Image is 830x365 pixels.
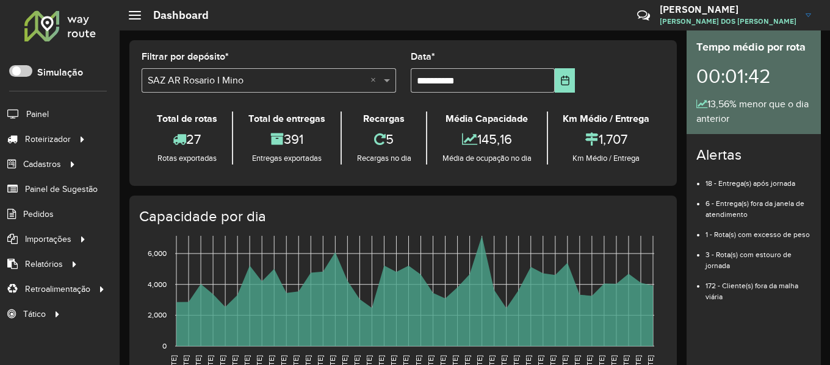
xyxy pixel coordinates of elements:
span: Painel de Sugestão [25,183,98,196]
div: 5 [345,126,423,152]
span: Cadastros [23,158,61,171]
h3: [PERSON_NAME] [660,4,796,15]
div: Entregas exportadas [236,152,337,165]
div: Km Médio / Entrega [551,152,662,165]
h4: Capacidade por dia [139,208,665,225]
li: 3 - Rota(s) com estouro de jornada [706,240,811,271]
div: Km Médio / Entrega [551,112,662,126]
div: Média de ocupação no dia [430,152,543,165]
span: Importações [25,233,71,246]
span: Pedidos [23,208,54,221]
label: Simulação [37,65,83,80]
text: 0 [162,342,167,350]
li: 18 - Entrega(s) após jornada [706,169,811,189]
span: Roteirizador [25,133,71,146]
a: Contato Rápido [630,2,657,29]
span: [PERSON_NAME] DOS [PERSON_NAME] [660,16,796,27]
label: Filtrar por depósito [142,49,229,64]
div: Recargas [345,112,423,126]
text: 6,000 [148,249,167,257]
text: 4,000 [148,280,167,288]
li: 1 - Rota(s) com excesso de peso [706,220,811,240]
div: 27 [145,126,229,152]
div: 1,707 [551,126,662,152]
li: 172 - Cliente(s) fora da malha viária [706,271,811,302]
span: Relatórios [25,258,63,271]
span: Painel [26,108,49,121]
div: 145,16 [430,126,543,152]
button: Choose Date [555,68,575,93]
span: Clear all [370,73,381,88]
span: Retroalimentação [25,283,90,296]
text: 2,000 [148,311,167,319]
div: Total de rotas [145,112,229,126]
li: 6 - Entrega(s) fora da janela de atendimento [706,189,811,220]
div: Rotas exportadas [145,152,229,165]
div: Total de entregas [236,112,337,126]
h4: Alertas [696,146,811,164]
div: 00:01:42 [696,55,811,97]
div: 13,56% menor que o dia anterior [696,97,811,126]
label: Data [411,49,435,64]
h2: Dashboard [141,9,209,22]
span: Tático [23,308,46,321]
div: Média Capacidade [430,112,543,126]
div: 391 [236,126,337,152]
div: Recargas no dia [345,152,423,165]
div: Tempo médio por rota [696,39,811,55]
